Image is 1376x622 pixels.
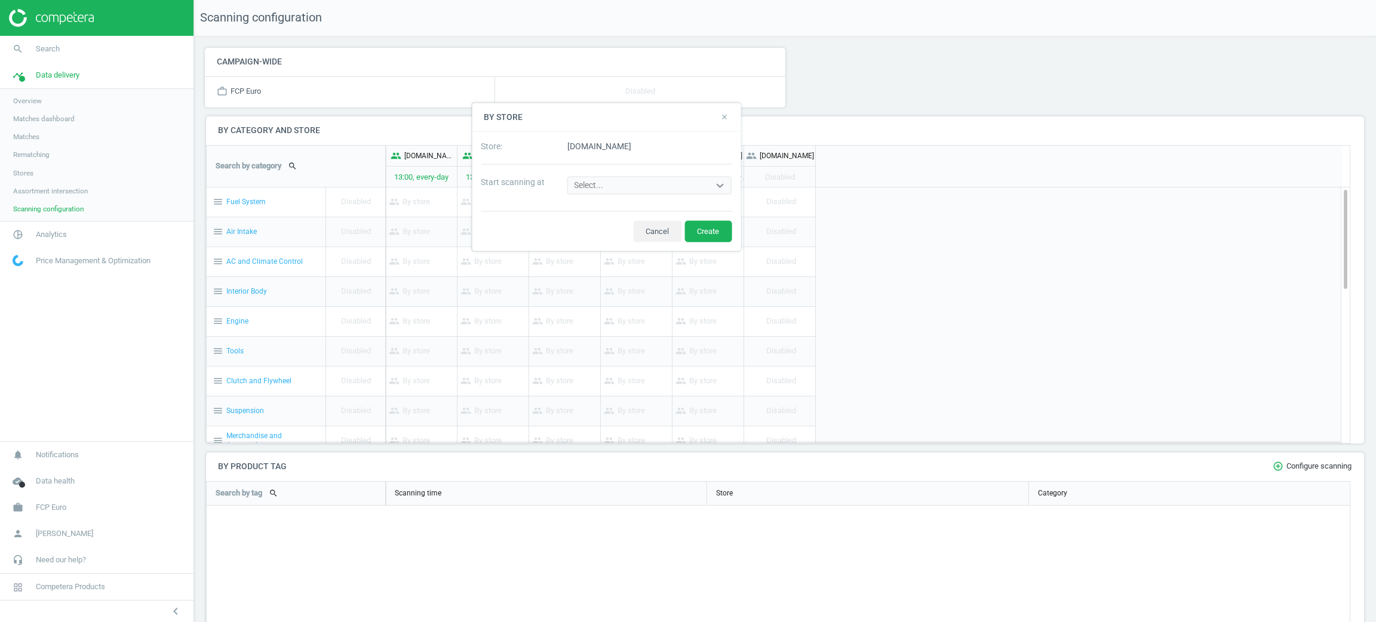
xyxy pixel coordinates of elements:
[281,156,304,176] button: search
[457,167,529,187] p: 13:00, every-day
[213,405,223,416] i: menu
[460,426,502,455] p: By store
[7,64,29,87] i: timeline
[707,482,742,506] div: Store
[675,307,717,336] p: By store
[36,502,66,513] span: FCP Euro
[13,255,23,266] img: wGWNvw8QSZomAAAAABJRU5ErkJggg==
[763,187,796,217] p: Disabled
[213,196,223,207] i: menu
[213,286,223,297] i: menu
[460,337,502,366] p: By store
[765,167,795,187] p: Disabled
[36,581,105,592] span: Competera Products
[604,256,618,267] i: people
[341,367,371,396] p: Disabled
[389,307,430,336] p: By store
[207,217,325,247] div: Air Intake
[763,367,796,396] p: Disabled
[217,86,231,97] i: work_outline
[207,426,325,455] div: Merchandise and Accessories
[604,247,645,276] p: By store
[7,444,29,466] i: notifications
[460,256,474,267] i: people
[477,140,563,152] div: Store :
[389,337,430,366] p: By store
[763,426,796,455] p: Disabled
[675,375,689,386] i: people
[389,196,403,207] i: people
[460,405,474,416] i: people
[460,286,474,297] i: people
[462,150,473,161] i: people
[341,337,371,366] p: Disabled
[763,247,796,276] p: Disabled
[460,375,474,386] i: people
[1254,452,1364,481] button: add_circle_outlineConfigure scanning
[205,77,495,106] div: FCP Euro
[389,346,403,356] i: people
[675,247,717,276] p: By store
[207,146,385,187] div: Search by category
[460,217,502,247] p: By store
[675,346,689,356] i: people
[389,226,403,237] i: people
[532,346,546,356] i: people
[460,316,474,327] i: people
[532,375,546,386] i: people
[1029,482,1076,506] div: Category
[13,96,42,106] span: Overview
[207,396,325,426] div: Suspension
[36,229,67,240] span: Analytics
[205,48,785,76] h4: Campaign-wide
[206,116,1364,144] h4: By category and store
[207,307,325,336] div: Engine
[13,186,88,196] span: Assortment intersection
[460,307,502,336] p: By store
[389,396,430,426] p: By store
[13,168,33,178] span: Stores
[532,256,546,267] i: people
[7,38,29,60] i: search
[675,286,689,297] i: people
[404,151,452,161] p: [DOMAIN_NAME]
[604,375,618,386] i: people
[763,277,796,306] p: Disabled
[763,396,796,426] p: Disabled
[207,337,325,366] div: Tools
[532,367,573,396] p: By store
[604,367,645,396] p: By store
[604,346,618,356] i: people
[341,426,371,455] p: Disabled
[675,405,689,416] i: people
[675,367,717,396] p: By store
[460,187,502,217] p: By store
[675,396,717,426] p: By store
[13,132,39,141] span: Matches
[460,247,502,276] p: By store
[36,44,60,54] span: Search
[207,482,385,505] div: Search by tag
[213,375,223,386] i: menu
[675,256,689,267] i: people
[389,217,430,247] p: By store
[36,555,86,565] span: Need our help?
[168,604,183,618] i: chevron_left
[262,483,285,503] button: search
[391,150,401,161] i: people
[532,316,546,327] i: people
[386,482,450,506] div: Scanning time
[207,367,325,396] div: Clutch and Flywheel
[763,217,796,247] p: Disabled
[386,167,457,187] p: 13:00, every-day
[389,187,430,217] p: By store
[760,151,814,161] p: [DOMAIN_NAME]
[460,226,474,237] i: people
[36,449,79,460] span: Notifications
[213,435,223,446] i: menu
[7,549,29,571] i: headset_mic
[604,316,618,327] i: people
[460,196,474,207] i: people
[532,435,546,446] i: people
[389,435,403,446] i: people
